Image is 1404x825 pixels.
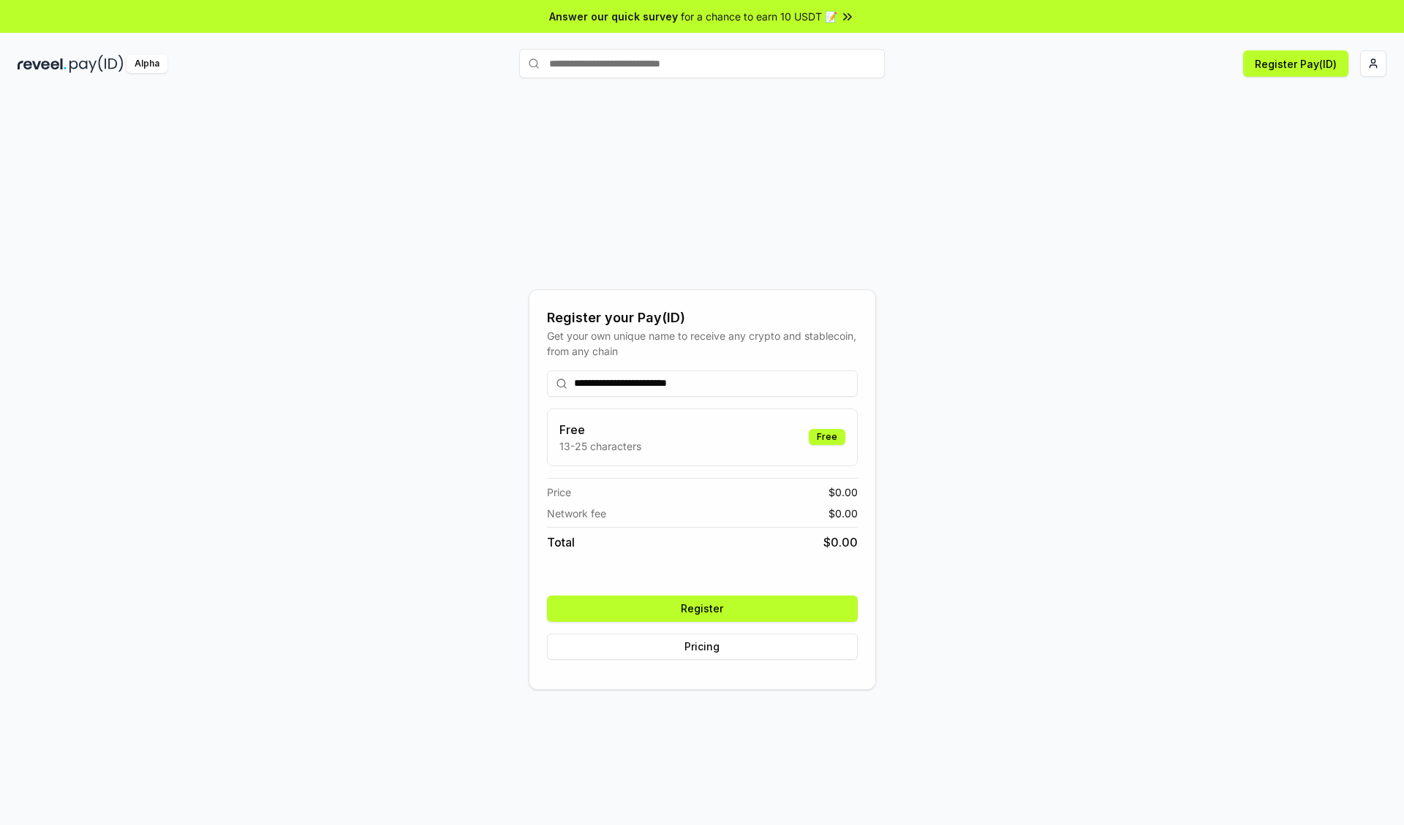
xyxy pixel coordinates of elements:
[547,596,858,622] button: Register
[547,484,571,500] span: Price
[547,533,575,551] span: Total
[559,438,641,454] p: 13-25 characters
[547,634,858,660] button: Pricing
[547,506,606,521] span: Network fee
[823,533,858,551] span: $ 0.00
[69,55,124,73] img: pay_id
[549,9,678,24] span: Answer our quick survey
[809,429,845,445] div: Free
[127,55,167,73] div: Alpha
[547,308,858,328] div: Register your Pay(ID)
[829,506,858,521] span: $ 0.00
[681,9,837,24] span: for a chance to earn 10 USDT 📝
[547,328,858,359] div: Get your own unique name to receive any crypto and stablecoin, from any chain
[559,421,641,438] h3: Free
[1243,50,1348,77] button: Register Pay(ID)
[829,484,858,500] span: $ 0.00
[18,55,67,73] img: reveel_dark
